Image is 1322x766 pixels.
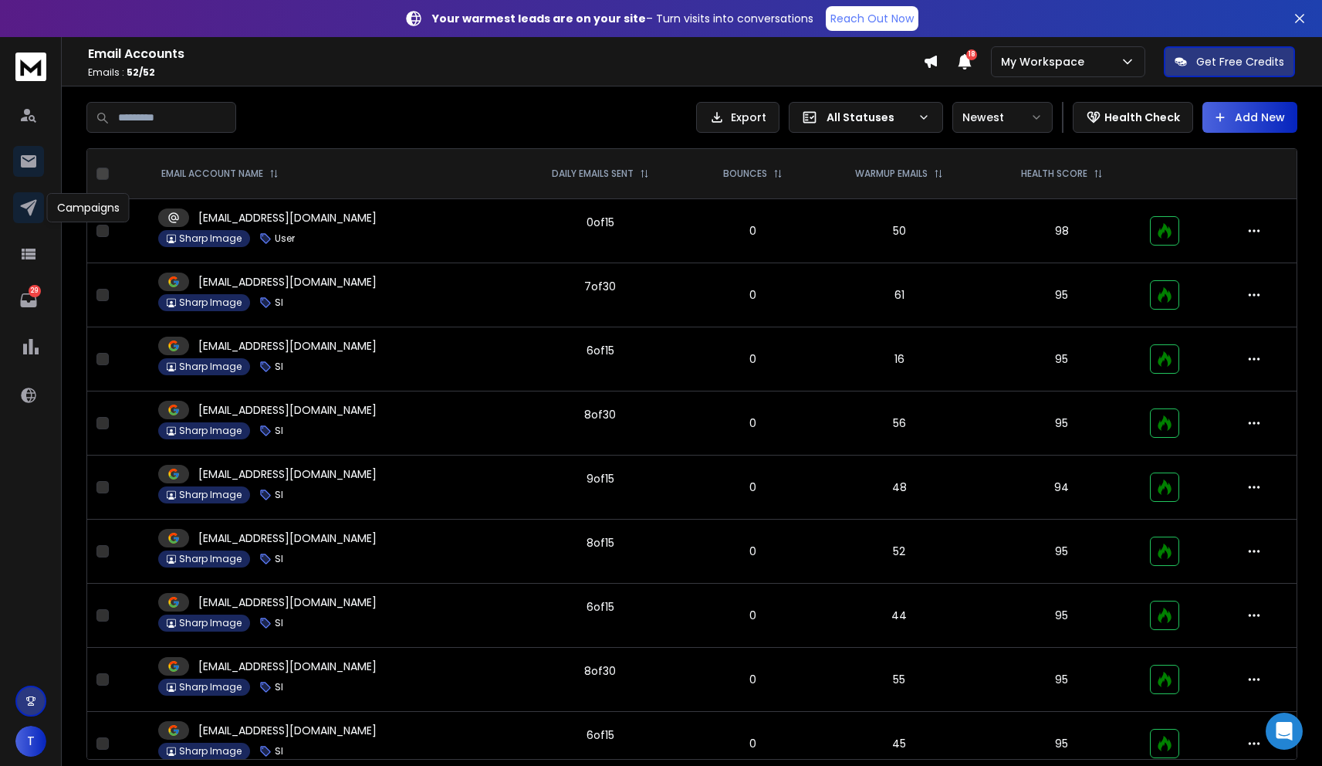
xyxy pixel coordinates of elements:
td: 55 [816,648,983,712]
p: Reach Out Now [830,11,914,26]
p: SI [275,361,283,373]
p: SI [275,297,283,309]
p: 0 [700,351,806,367]
p: [EMAIL_ADDRESS][DOMAIN_NAME] [198,659,377,674]
a: Reach Out Now [826,6,918,31]
td: 94 [982,456,1141,520]
span: 18 [966,49,977,60]
td: 95 [982,263,1141,327]
div: 7 of 30 [584,279,616,294]
p: [EMAIL_ADDRESS][DOMAIN_NAME] [198,595,377,610]
p: 0 [700,480,806,495]
td: 95 [982,648,1141,712]
button: Add New [1202,102,1297,133]
p: [EMAIL_ADDRESS][DOMAIN_NAME] [198,338,377,354]
div: 0 of 15 [587,215,614,230]
p: – Turn visits into conversations [432,11,813,26]
p: 29 [29,285,41,297]
p: 0 [700,672,806,687]
p: Sharp Image [179,489,242,501]
p: [EMAIL_ADDRESS][DOMAIN_NAME] [198,723,377,738]
p: User [275,232,295,245]
p: [EMAIL_ADDRESS][DOMAIN_NAME] [198,402,377,418]
p: SI [275,553,283,565]
button: Health Check [1073,102,1193,133]
td: 50 [816,199,983,263]
p: 0 [700,544,806,559]
p: SI [275,489,283,501]
button: Export [696,102,779,133]
strong: Your warmest leads are on your site [432,11,646,26]
p: HEALTH SCORE [1021,168,1087,180]
p: DAILY EMAILS SENT [552,168,634,180]
img: logo [15,53,46,81]
p: Sharp Image [179,745,242,758]
div: 8 of 30 [584,663,616,679]
p: 0 [700,736,806,751]
td: 95 [982,327,1141,391]
td: 56 [816,391,983,456]
p: [EMAIL_ADDRESS][DOMAIN_NAME] [198,466,377,482]
td: 95 [982,391,1141,456]
div: EMAIL ACCOUNT NAME [161,168,279,180]
td: 48 [816,456,983,520]
p: Sharp Image [179,617,242,629]
p: [EMAIL_ADDRESS][DOMAIN_NAME] [198,274,377,290]
p: Sharp Image [179,681,242,693]
td: 95 [982,520,1141,584]
p: SI [275,745,283,758]
p: 0 [700,223,806,239]
p: Sharp Image [179,232,242,245]
td: 95 [982,584,1141,648]
p: Health Check [1104,110,1180,125]
div: 6 of 15 [587,599,614,615]
td: 61 [816,263,983,327]
p: My Workspace [1001,54,1090,69]
div: 6 of 15 [587,727,614,743]
div: 8 of 30 [584,407,616,422]
p: 0 [700,287,806,303]
p: Sharp Image [179,553,242,565]
div: 9 of 15 [587,471,614,486]
h1: Email Accounts [88,45,923,63]
button: Newest [952,102,1053,133]
td: 98 [982,199,1141,263]
p: Sharp Image [179,297,242,309]
p: Emails : [88,66,923,79]
p: [EMAIL_ADDRESS][DOMAIN_NAME] [198,210,377,225]
p: SI [275,617,283,629]
button: T [15,726,46,757]
div: 8 of 15 [587,535,614,551]
p: 0 [700,608,806,623]
p: SI [275,425,283,437]
p: [EMAIL_ADDRESS][DOMAIN_NAME] [198,530,377,546]
p: Get Free Credits [1196,54,1284,69]
div: Campaigns [47,193,130,222]
div: 6 of 15 [587,343,614,358]
p: Sharp Image [179,361,242,373]
td: 52 [816,520,983,584]
span: 52 / 52 [127,66,155,79]
p: 0 [700,415,806,431]
p: All Statuses [827,110,911,125]
p: SI [275,681,283,693]
a: 29 [13,285,44,316]
p: Sharp Image [179,425,242,437]
td: 44 [816,584,983,648]
td: 16 [816,327,983,391]
p: WARMUP EMAILS [855,168,928,180]
button: Get Free Credits [1164,46,1295,77]
div: Open Intercom Messenger [1266,713,1303,750]
p: BOUNCES [723,168,767,180]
